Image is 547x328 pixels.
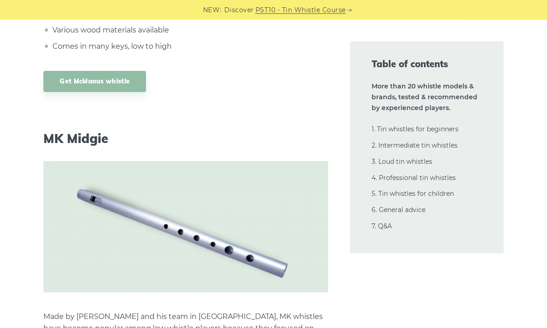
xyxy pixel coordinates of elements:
a: 6. General advice [372,206,425,214]
a: 1. Tin whistles for beginners [372,125,458,133]
strong: More than 20 whistle models & brands, tested & recommended by experienced players. [372,82,477,112]
span: Table of contents [372,58,481,70]
a: 5. Tin whistles for children [372,189,454,198]
li: Various wood materials available [50,25,328,37]
a: 2. Intermediate tin whistles [372,141,457,149]
span: Discover [224,5,254,15]
a: 4. Professional tin whistles [372,174,456,182]
a: Get McManus whistle [43,71,146,92]
span: NEW: [203,5,222,15]
a: PST10 - Tin Whistle Course [255,5,346,15]
img: MK Midgie Tin Whistle [43,162,328,293]
li: Comes in many keys, low to high [50,41,328,53]
a: 7. Q&A [372,222,392,230]
h3: MK Midgie [43,131,328,147]
a: 3. Loud tin whistles [372,157,432,166]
